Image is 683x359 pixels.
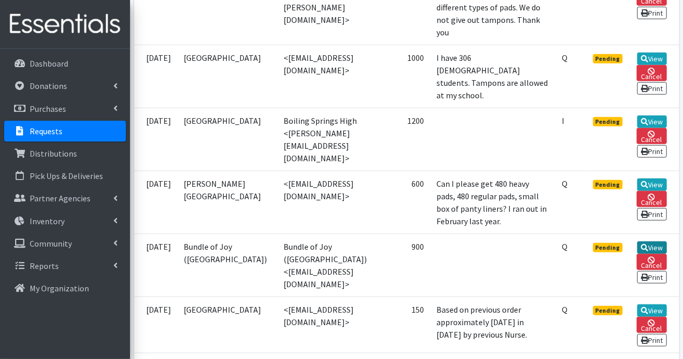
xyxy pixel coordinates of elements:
[134,108,178,171] td: [DATE]
[4,53,126,74] a: Dashboard
[637,304,667,317] a: View
[381,108,430,171] td: 1200
[637,271,667,284] a: Print
[30,148,77,159] p: Distributions
[134,45,178,108] td: [DATE]
[637,116,667,128] a: View
[562,178,568,189] abbr: Quantity
[637,317,667,333] a: Cancel
[277,108,382,171] td: Boiling Springs High <[PERSON_NAME][EMAIL_ADDRESS][DOMAIN_NAME]>
[178,108,277,171] td: [GEOGRAPHIC_DATA]
[381,297,430,353] td: 150
[277,45,382,108] td: <[EMAIL_ADDRESS][DOMAIN_NAME]>
[562,304,568,315] abbr: Quantity
[134,171,178,234] td: [DATE]
[593,180,623,189] span: Pending
[562,116,564,126] abbr: Individual
[277,297,382,353] td: <[EMAIL_ADDRESS][DOMAIN_NAME]>
[562,241,568,252] abbr: Quantity
[637,254,667,270] a: Cancel
[30,193,91,203] p: Partner Agencies
[4,278,126,299] a: My Organization
[277,171,382,234] td: <[EMAIL_ADDRESS][DOMAIN_NAME]>
[30,216,65,226] p: Inventory
[637,7,667,19] a: Print
[277,234,382,297] td: Bundle of Joy ([GEOGRAPHIC_DATA]) <[EMAIL_ADDRESS][DOMAIN_NAME]>
[430,297,556,353] td: Based on previous order approximately [DATE] in [DATE] by previous Nurse.
[593,243,623,252] span: Pending
[4,143,126,164] a: Distributions
[593,306,623,315] span: Pending
[4,188,126,209] a: Partner Agencies
[134,297,178,353] td: [DATE]
[30,126,62,136] p: Requests
[637,241,667,254] a: View
[637,128,667,144] a: Cancel
[4,98,126,119] a: Purchases
[637,53,667,65] a: View
[30,283,89,293] p: My Organization
[30,104,66,114] p: Purchases
[4,233,126,254] a: Community
[593,54,623,63] span: Pending
[637,65,667,81] a: Cancel
[4,211,126,232] a: Inventory
[178,297,277,353] td: [GEOGRAPHIC_DATA]
[637,145,667,158] a: Print
[430,171,556,234] td: Can I please get 480 heavy pads, 480 regular pads, small box of panty liners? I ran out in Februa...
[637,208,667,221] a: Print
[593,117,623,126] span: Pending
[637,191,667,207] a: Cancel
[637,178,667,191] a: View
[178,171,277,234] td: [PERSON_NAME] [GEOGRAPHIC_DATA]
[381,171,430,234] td: 600
[30,171,103,181] p: Pick Ups & Deliveries
[381,45,430,108] td: 1000
[381,234,430,297] td: 900
[562,53,568,63] abbr: Quantity
[30,261,59,271] p: Reports
[430,45,556,108] td: I have 306 [DEMOGRAPHIC_DATA] students. Tampons are allowed at my school.
[637,334,667,347] a: Print
[4,121,126,142] a: Requests
[134,234,178,297] td: [DATE]
[637,82,667,95] a: Print
[4,165,126,186] a: Pick Ups & Deliveries
[178,234,277,297] td: Bundle of Joy ([GEOGRAPHIC_DATA])
[4,255,126,276] a: Reports
[4,75,126,96] a: Donations
[178,45,277,108] td: [GEOGRAPHIC_DATA]
[30,81,67,91] p: Donations
[30,58,68,69] p: Dashboard
[30,238,72,249] p: Community
[4,7,126,42] img: HumanEssentials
